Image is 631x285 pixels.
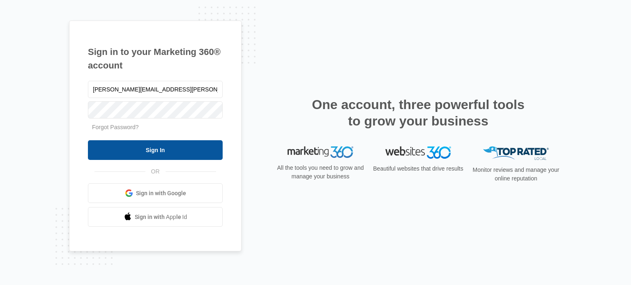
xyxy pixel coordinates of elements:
p: Beautiful websites that drive results [372,164,464,173]
a: Sign in with Apple Id [88,207,223,227]
input: Email [88,81,223,98]
p: Monitor reviews and manage your online reputation [470,166,562,183]
h2: One account, three powerful tools to grow your business [309,96,527,129]
h1: Sign in to your Marketing 360® account [88,45,223,72]
img: Websites 360 [385,146,451,158]
span: Sign in with Google [136,189,186,198]
img: Top Rated Local [483,146,549,160]
a: Forgot Password? [92,124,139,130]
a: Sign in with Google [88,183,223,203]
img: Marketing 360 [288,146,353,158]
span: OR [145,167,166,176]
span: Sign in with Apple Id [135,213,187,221]
p: All the tools you need to grow and manage your business [274,164,366,181]
input: Sign In [88,140,223,160]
